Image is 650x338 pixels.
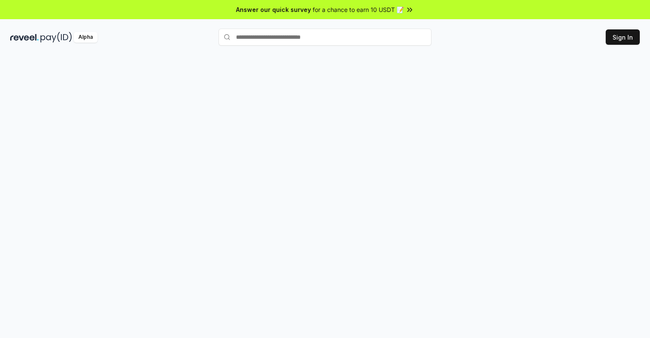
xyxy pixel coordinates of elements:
[10,32,39,43] img: reveel_dark
[74,32,98,43] div: Alpha
[236,5,311,14] span: Answer our quick survey
[606,29,640,45] button: Sign In
[40,32,72,43] img: pay_id
[313,5,404,14] span: for a chance to earn 10 USDT 📝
